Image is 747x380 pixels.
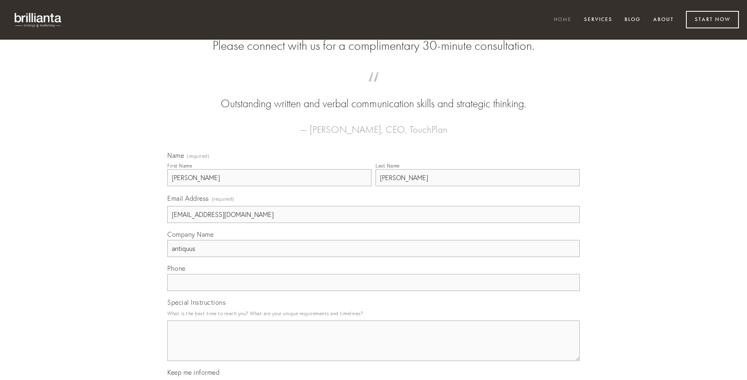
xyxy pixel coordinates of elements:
[167,298,226,306] span: Special Instructions
[648,13,679,27] a: About
[180,80,567,96] span: “
[167,230,213,238] span: Company Name
[167,368,219,376] span: Keep me informed
[376,163,400,169] div: Last Name
[167,194,209,202] span: Email Address
[187,154,209,159] span: (required)
[212,193,234,204] span: (required)
[619,13,646,27] a: Blog
[8,8,69,32] img: brillianta - research, strategy, marketing
[167,151,184,159] span: Name
[579,13,618,27] a: Services
[167,163,192,169] div: First Name
[167,38,580,53] h2: Please connect with us for a complimentary 30-minute consultation.
[180,112,567,138] figcaption: — [PERSON_NAME], CEO, TouchPlan
[549,13,577,27] a: Home
[167,308,580,319] p: What is the best time to reach you? What are your unique requirements and timelines?
[180,80,567,112] blockquote: Outstanding written and verbal communication skills and strategic thinking.
[686,11,739,28] a: Start Now
[167,264,186,272] span: Phone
